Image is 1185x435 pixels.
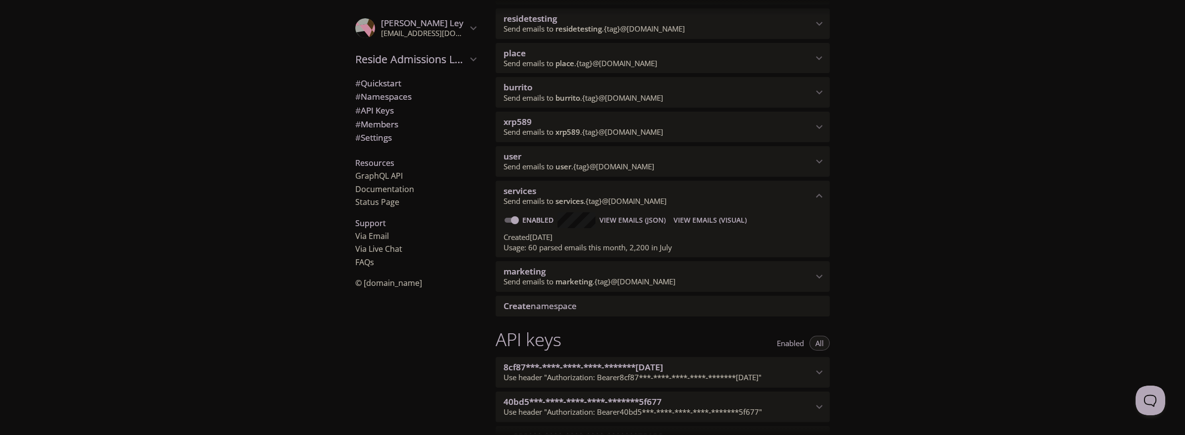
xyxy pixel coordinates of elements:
[496,8,830,39] div: residetesting namespace
[504,185,536,197] span: services
[355,119,361,130] span: #
[355,91,361,102] span: #
[504,196,667,206] span: Send emails to . {tag} @[DOMAIN_NAME]
[355,184,414,195] a: Documentation
[496,181,830,211] div: services namespace
[355,78,401,89] span: Quickstart
[347,46,484,72] div: Reside Admissions LLC team
[670,212,751,228] button: View Emails (Visual)
[809,336,830,351] button: All
[496,77,830,108] div: burrito namespace
[595,212,670,228] button: View Emails (JSON)
[496,296,830,316] div: Create namespace
[1136,386,1165,415] iframe: Help Scout Beacon - Open
[504,277,676,286] span: Send emails to . {tag} @[DOMAIN_NAME]
[504,47,526,59] span: place
[347,90,484,104] div: Namespaces
[347,118,484,131] div: Members
[674,214,747,226] span: View Emails (Visual)
[355,52,467,66] span: Reside Admissions LLC team
[504,300,577,312] span: namespace
[355,105,361,116] span: #
[355,91,412,102] span: Namespaces
[771,336,810,351] button: Enabled
[347,77,484,90] div: Quickstart
[504,13,557,24] span: residetesting
[504,116,532,127] span: xrp589
[504,127,663,137] span: Send emails to . {tag} @[DOMAIN_NAME]
[355,119,398,130] span: Members
[504,266,546,277] span: marketing
[355,132,392,143] span: Settings
[355,218,386,229] span: Support
[355,132,361,143] span: #
[521,215,557,225] a: Enabled
[496,146,830,177] div: user namespace
[504,93,663,103] span: Send emails to . {tag} @[DOMAIN_NAME]
[355,243,402,254] a: Via Live Chat
[370,257,374,268] span: s
[381,29,467,39] p: [EMAIL_ADDRESS][DOMAIN_NAME]
[496,328,561,351] h1: API keys
[347,12,484,44] div: Sergio Ley
[555,127,580,137] span: xrp589
[504,24,685,34] span: Send emails to . {tag} @[DOMAIN_NAME]
[504,161,654,171] span: Send emails to . {tag} @[DOMAIN_NAME]
[496,43,830,74] div: place namespace
[555,24,602,34] span: residetesting
[504,151,521,162] span: user
[496,261,830,292] div: marketing namespace
[555,58,574,68] span: place
[355,197,399,207] a: Status Page
[504,232,822,242] p: Created [DATE]
[555,93,580,103] span: burrito
[496,112,830,142] div: xrp589 namespace
[355,105,394,116] span: API Keys
[504,242,822,253] p: Usage: 60 parsed emails this month, 2,200 in July
[555,161,571,171] span: user
[555,277,592,286] span: marketing
[355,170,403,181] a: GraphQL API
[355,277,422,288] span: © [DOMAIN_NAME]
[504,81,532,93] span: burrito
[381,17,464,29] span: [PERSON_NAME] Ley
[504,58,657,68] span: Send emails to . {tag} @[DOMAIN_NAME]
[599,214,666,226] span: View Emails (JSON)
[347,104,484,118] div: API Keys
[347,131,484,145] div: Team Settings
[355,158,394,168] span: Resources
[355,231,389,241] a: Via Email
[355,78,361,89] span: #
[355,257,374,268] a: FAQ
[504,300,531,312] span: Create
[555,196,584,206] span: services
